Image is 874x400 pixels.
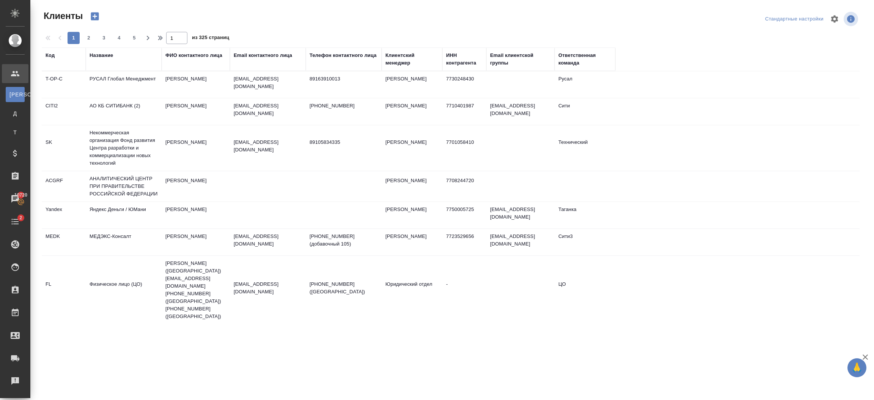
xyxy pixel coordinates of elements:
td: [PERSON_NAME] [382,173,442,200]
button: 5 [128,32,140,44]
td: Yandex [42,202,86,228]
div: Код [46,52,55,59]
span: 🙏 [850,360,863,376]
td: - [442,277,486,303]
td: MEDK [42,229,86,255]
p: [PHONE_NUMBER] (добавочный 105) [310,233,378,248]
p: [EMAIL_ADDRESS][DOMAIN_NAME] [234,233,302,248]
td: Юридический отдел [382,277,442,303]
td: [PERSON_NAME] [382,229,442,255]
span: 3 [98,34,110,42]
td: [PERSON_NAME] [382,202,442,228]
td: SK [42,135,86,161]
p: 89105834335 [310,139,378,146]
span: [PERSON_NAME] [9,91,21,98]
p: [EMAIL_ADDRESS][DOMAIN_NAME] [234,280,302,296]
div: Email клиентской группы [490,52,551,67]
div: Email контактного лица [234,52,292,59]
td: 7708244720 [442,173,486,200]
td: 7750005725 [442,202,486,228]
span: Д [9,110,21,117]
a: 2 [2,212,28,231]
div: Название [90,52,113,59]
td: 7723529656 [442,229,486,255]
span: 5 [128,34,140,42]
td: [PERSON_NAME] [162,173,230,200]
a: 10720 [2,189,28,208]
div: Телефон контактного лица [310,52,377,59]
td: Таганка [555,202,615,228]
span: 4 [113,34,125,42]
td: АНАЛИТИЧЕСКИЙ ЦЕНТР ПРИ ПРАВИТЕЛЬСТВЕ РОССИЙСКОЙ ФЕДЕРАЦИИ [86,171,162,202]
td: T-OP-C [42,71,86,98]
div: ФИО контактного лица [165,52,222,59]
div: split button [763,13,825,25]
td: Некоммерческая организация Фонд развития Центра разработки и коммерциализации новых технологий [86,125,162,171]
td: 7730248430 [442,71,486,98]
td: [PERSON_NAME] [162,135,230,161]
div: Ответственная команда [558,52,611,67]
button: 4 [113,32,125,44]
td: [EMAIL_ADDRESS][DOMAIN_NAME] [486,98,555,125]
button: 2 [83,32,95,44]
p: [EMAIL_ADDRESS][DOMAIN_NAME] [234,102,302,117]
td: ЦО [555,277,615,303]
td: МЕДЭКС-Консалт [86,229,162,255]
a: Д [6,106,25,121]
td: [PERSON_NAME] [162,202,230,228]
p: [EMAIL_ADDRESS][DOMAIN_NAME] [234,75,302,90]
div: ИНН контрагента [446,52,483,67]
td: [PERSON_NAME] [162,229,230,255]
span: Посмотреть информацию [844,12,860,26]
td: Русал [555,71,615,98]
span: 10720 [10,191,32,199]
span: Т [9,129,21,136]
td: CITI2 [42,98,86,125]
span: 2 [15,214,27,222]
td: Яндекс Деньги / ЮМани [86,202,162,228]
button: 🙏 [847,358,866,377]
a: Т [6,125,25,140]
td: [EMAIL_ADDRESS][DOMAIN_NAME] [486,202,555,228]
td: РУСАЛ Глобал Менеджмент [86,71,162,98]
td: [EMAIL_ADDRESS][DOMAIN_NAME] [486,229,555,255]
td: FL [42,277,86,303]
td: [PERSON_NAME] ([GEOGRAPHIC_DATA]) [EMAIL_ADDRESS][DOMAIN_NAME] [PHONE_NUMBER] ([GEOGRAPHIC_DATA])... [162,256,230,324]
td: [PERSON_NAME] [162,98,230,125]
td: Технический [555,135,615,161]
td: [PERSON_NAME] [162,71,230,98]
td: АО КБ СИТИБАНК (2) [86,98,162,125]
td: [PERSON_NAME] [382,71,442,98]
td: Сити [555,98,615,125]
td: Физическое лицо (ЦО) [86,277,162,303]
button: Создать [86,10,104,23]
p: 89163910013 [310,75,378,83]
p: [EMAIL_ADDRESS][DOMAIN_NAME] [234,139,302,154]
td: 7710401987 [442,98,486,125]
span: из 325 страниц [192,33,229,44]
td: [PERSON_NAME] [382,98,442,125]
p: [PHONE_NUMBER] [310,102,378,110]
td: Сити3 [555,229,615,255]
button: 3 [98,32,110,44]
p: [PHONE_NUMBER] ([GEOGRAPHIC_DATA]) [310,280,378,296]
span: 2 [83,34,95,42]
a: [PERSON_NAME] [6,87,25,102]
span: Настроить таблицу [825,10,844,28]
td: [PERSON_NAME] [382,135,442,161]
td: ACGRF [42,173,86,200]
span: Клиенты [42,10,83,22]
td: 7701058410 [442,135,486,161]
div: Клиентский менеджер [385,52,439,67]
